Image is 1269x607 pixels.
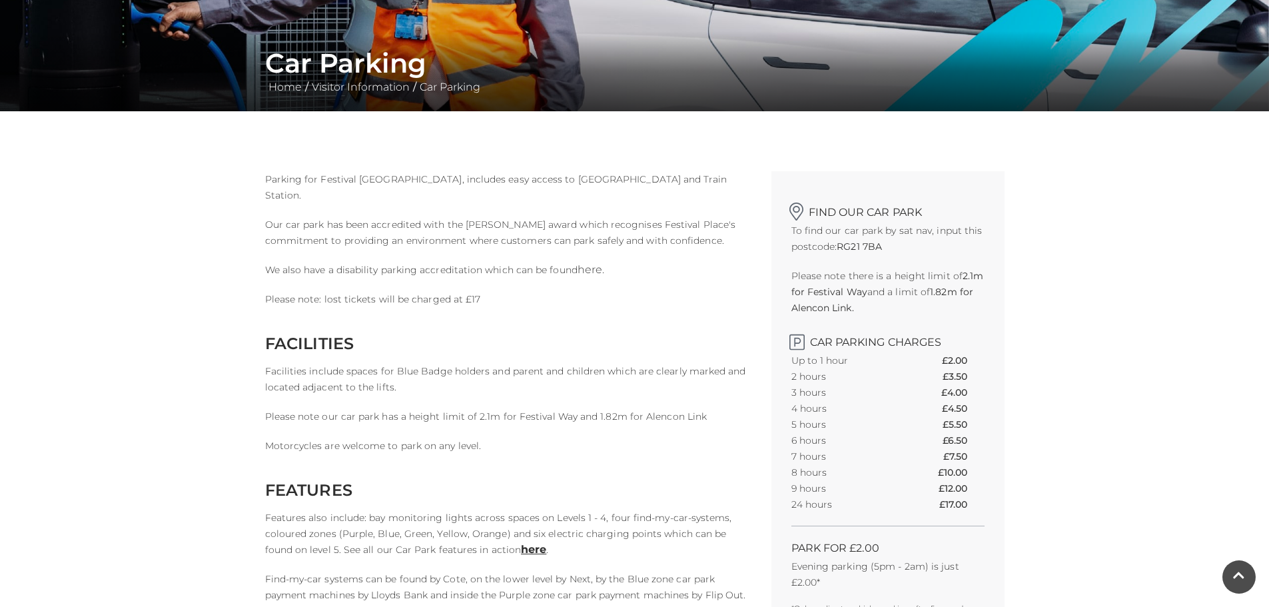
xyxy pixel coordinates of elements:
th: £10.00 [938,464,985,480]
p: We also have a disability parking accreditation which can be found [265,262,751,278]
span: Parking for Festival [GEOGRAPHIC_DATA], includes easy access to [GEOGRAPHIC_DATA] and Train Station. [265,173,727,201]
th: 2 hours [791,368,898,384]
a: Home [265,81,305,93]
h2: FACILITIES [265,334,751,353]
th: 24 hours [791,496,898,512]
th: £17.00 [939,496,985,512]
p: Please note our car park has a height limit of 2.1m for Festival Way and 1.82m for Alencon Link [265,408,751,424]
th: £4.50 [942,400,984,416]
p: Our car park has been accredited with the [PERSON_NAME] award which recognises Festival Place's c... [265,217,751,249]
p: Please note: lost tickets will be charged at £17 [265,291,751,307]
th: 7 hours [791,448,898,464]
a: Car Parking [416,81,484,93]
p: To find our car park by sat nav, input this postcode: [791,223,985,255]
th: Up to 1 hour [791,352,898,368]
th: £5.50 [943,416,984,432]
th: 3 hours [791,384,898,400]
th: £6.50 [943,432,984,448]
p: Please note there is a height limit of and a limit of [791,268,985,316]
p: Motorcycles are welcome to park on any level. [265,438,751,454]
th: £12.00 [939,480,985,496]
p: Evening parking (5pm - 2am) is just £2.00* [791,558,985,590]
th: 9 hours [791,480,898,496]
th: 5 hours [791,416,898,432]
h2: Find our car park [791,198,985,219]
a: here. [578,263,604,276]
th: 6 hours [791,432,898,448]
h2: FEATURES [265,480,751,500]
th: 8 hours [791,464,898,480]
p: Find-my-car systems can be found by Cote, on the lower level by Next, by the Blue zone car park p... [265,571,751,603]
a: here [521,543,546,556]
p: Facilities include spaces for Blue Badge holders and parent and children which are clearly marked... [265,363,751,395]
th: £2.00 [942,352,984,368]
th: £4.00 [941,384,984,400]
div: / / [255,47,1015,95]
h1: Car Parking [265,47,1005,79]
th: £7.50 [943,448,984,464]
h2: Car Parking Charges [791,329,985,348]
th: £3.50 [943,368,984,384]
strong: RG21 7BA [837,241,882,253]
th: 4 hours [791,400,898,416]
a: Visitor Information [308,81,413,93]
h2: PARK FOR £2.00 [791,542,985,554]
p: Features also include: bay monitoring lights across spaces on Levels 1 - 4, four find-my-car-syst... [265,510,751,558]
